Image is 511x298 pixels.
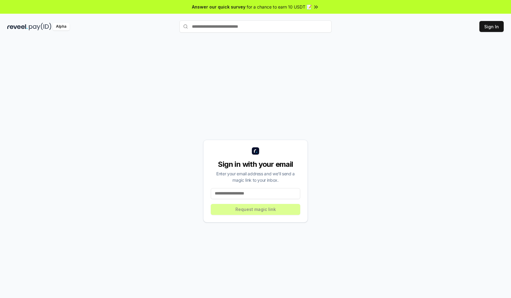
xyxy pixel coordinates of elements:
[252,147,259,155] img: logo_small
[192,4,245,10] span: Answer our quick survey
[7,23,28,30] img: reveel_dark
[479,21,504,32] button: Sign In
[29,23,51,30] img: pay_id
[247,4,312,10] span: for a chance to earn 10 USDT 📝
[211,170,300,183] div: Enter your email address and we’ll send a magic link to your inbox.
[211,160,300,169] div: Sign in with your email
[53,23,70,30] div: Alpha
